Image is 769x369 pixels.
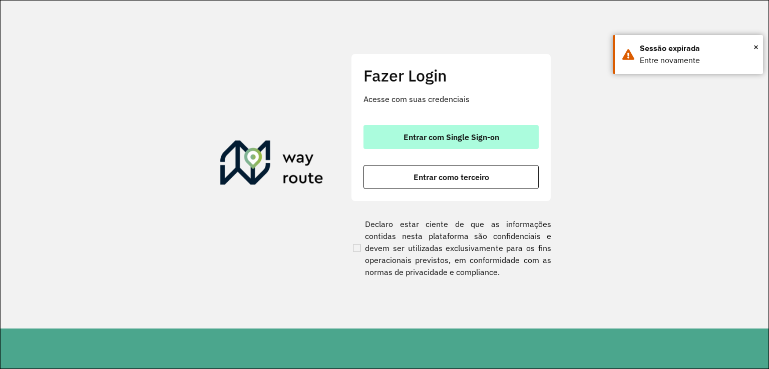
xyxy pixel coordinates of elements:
div: Sessão expirada [640,42,755,54]
span: Entrar como terceiro [414,173,489,181]
h2: Fazer Login [363,66,539,85]
span: × [753,39,758,54]
img: Roteirizador AmbevTech [220,140,323,188]
button: button [363,125,539,149]
p: Acesse com suas credenciais [363,93,539,105]
button: button [363,165,539,189]
span: Entrar com Single Sign-on [404,133,499,141]
button: Close [753,39,758,54]
div: Entre novamente [640,54,755,66]
label: Declaro estar ciente de que as informações contidas nesta plataforma são confidenciais e devem se... [351,218,551,278]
